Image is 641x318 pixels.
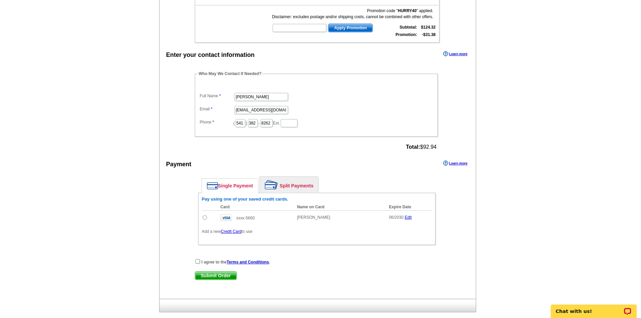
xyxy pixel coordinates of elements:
strong: I agree to the . [202,260,270,264]
strong: -$31.38 [422,32,436,37]
a: Edit [405,215,412,220]
label: Full Name [200,93,234,99]
a: Single Payment [202,179,258,193]
strong: Subtotal: [400,25,417,30]
span: Apply Promotion [328,24,372,32]
p: Add a new to use [202,228,432,235]
img: visa.gif [220,214,232,221]
dd: ( ) - Ext. [198,117,434,128]
span: xxxx-5660 [236,216,255,220]
a: Split Payments [260,177,318,193]
label: Email [200,106,234,112]
iframe: LiveChat chat widget [546,297,641,318]
span: $92.94 [406,144,436,150]
a: Terms and Conditions [227,260,269,264]
div: Promotion code " " applied. Disclaimer: excludes postage and/or shipping costs, cannot be combine... [272,8,433,20]
strong: Total: [406,144,420,150]
span: [PERSON_NAME] [297,215,330,220]
th: Expire Date [386,204,432,211]
label: Phone [200,119,234,125]
a: Learn more [443,51,467,57]
th: Name on Card [294,204,386,211]
img: single-payment.png [207,182,218,189]
a: Learn more [443,161,467,166]
b: HURRY40 [398,8,417,13]
span: 06/2030 [389,215,403,220]
div: Enter your contact information [166,50,255,60]
img: split-payment.png [265,180,278,189]
strong: $124.32 [421,25,435,30]
a: Credit Card [221,229,241,234]
th: Card [217,204,294,211]
div: Payment [166,160,191,169]
span: Submit Order [195,272,237,280]
strong: Promotion: [396,32,417,37]
legend: Who May We Contact If Needed? [198,71,262,77]
h6: Pay using one of your saved credit cards. [202,197,432,202]
button: Apply Promotion [328,24,373,32]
